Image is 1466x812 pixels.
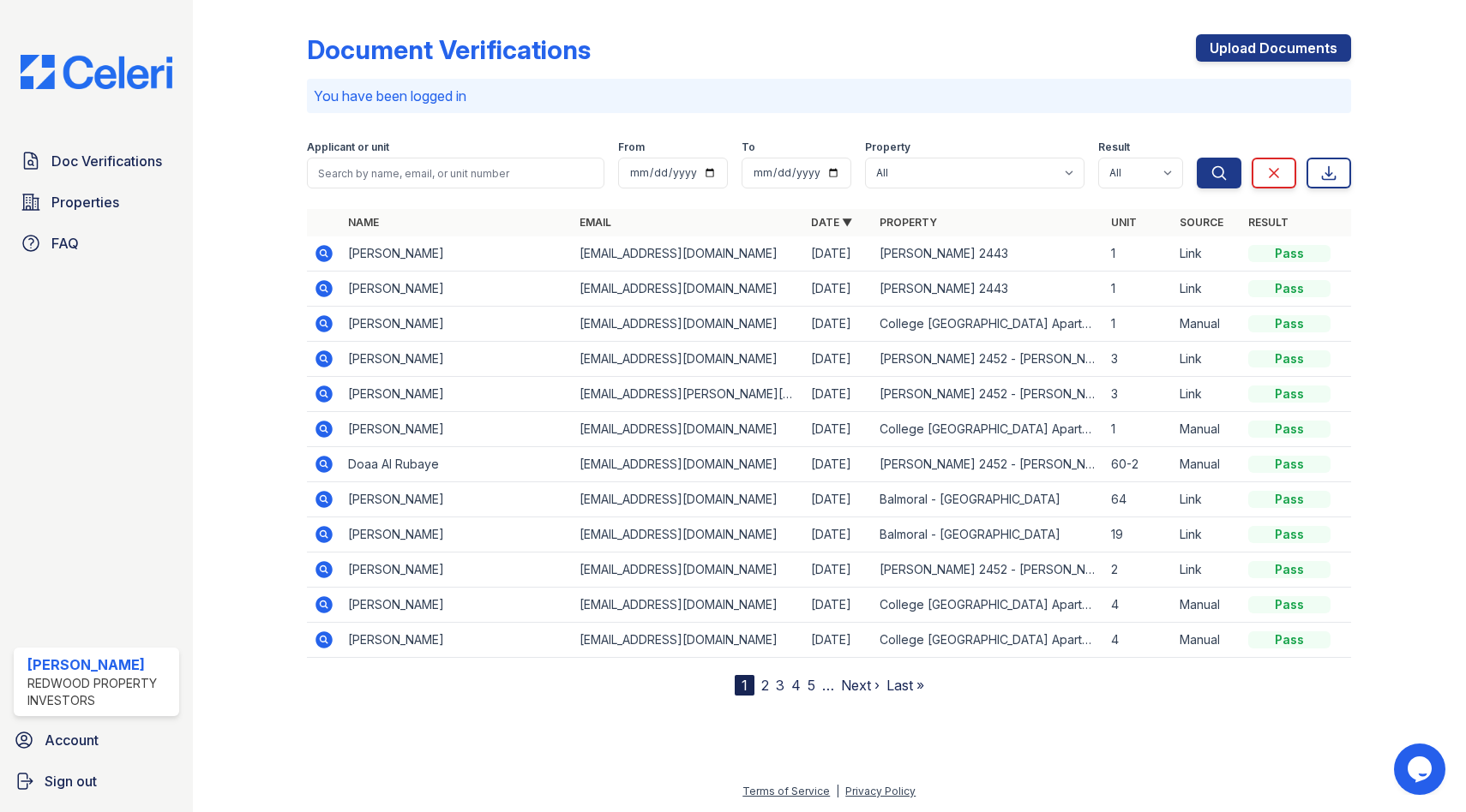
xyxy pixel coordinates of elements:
td: [EMAIL_ADDRESS][DOMAIN_NAME] [573,236,804,272]
td: 1 [1104,236,1173,272]
div: Pass [1248,456,1331,473]
td: [PERSON_NAME] [341,552,573,588]
td: [PERSON_NAME] 2452 - [PERSON_NAME] [873,552,1104,588]
td: Manual [1173,307,1241,342]
td: Link [1173,342,1241,377]
td: [PERSON_NAME] [341,272,573,307]
span: Sign out [45,771,97,791]
td: [PERSON_NAME] 2452 - [PERSON_NAME] [873,377,1104,412]
a: Email [580,216,611,229]
div: Pass [1248,280,1331,297]
div: | [836,785,839,797]
td: 4 [1104,588,1173,623]
td: Link [1173,377,1241,412]
a: Property [880,216,937,229]
td: [PERSON_NAME] 2452 - [PERSON_NAME] [873,447,1104,482]
td: [PERSON_NAME] [341,588,573,623]
a: 4 [791,677,801,694]
a: Result [1248,216,1289,229]
td: [PERSON_NAME] [341,236,573,272]
a: 5 [808,677,815,694]
td: [PERSON_NAME] [341,517,573,552]
td: [PERSON_NAME] 2452 - [PERSON_NAME] [873,342,1104,377]
td: [DATE] [804,552,873,588]
a: Name [348,216,379,229]
img: CE_Logo_Blue-a8612792a0a2168367f1c8372b55b34899dd931a85d93a1a3d3e32e68fde9ad4.png [7,55,186,89]
td: [DATE] [804,272,873,307]
td: College [GEOGRAPHIC_DATA] Apartments [873,623,1104,658]
td: [EMAIL_ADDRESS][DOMAIN_NAME] [573,588,804,623]
div: Pass [1248,596,1331,613]
td: [EMAIL_ADDRESS][DOMAIN_NAME] [573,342,804,377]
div: Pass [1248,526,1331,543]
a: Source [1180,216,1223,229]
label: Result [1098,140,1130,154]
td: [PERSON_NAME] 2443 [873,272,1104,307]
td: Doaa Al Rubaye [341,447,573,482]
a: Sign out [7,764,186,798]
td: [DATE] [804,517,873,552]
p: You have been logged in [314,86,1344,106]
a: 3 [776,677,784,694]
span: Properties [51,192,119,212]
iframe: chat widget [1394,743,1449,795]
div: Redwood Property Investors [27,675,172,709]
td: Link [1173,482,1241,517]
td: [DATE] [804,623,873,658]
td: Link [1173,236,1241,272]
td: Manual [1173,623,1241,658]
td: [EMAIL_ADDRESS][DOMAIN_NAME] [573,272,804,307]
td: Manual [1173,412,1241,447]
td: 1 [1104,412,1173,447]
td: [EMAIL_ADDRESS][DOMAIN_NAME] [573,447,804,482]
td: College [GEOGRAPHIC_DATA] Apartments [873,412,1104,447]
div: Pass [1248,491,1331,508]
td: [DATE] [804,447,873,482]
td: [DATE] [804,412,873,447]
a: Last » [886,677,924,694]
td: Link [1173,517,1241,552]
td: 4 [1104,623,1173,658]
td: Manual [1173,588,1241,623]
td: [PERSON_NAME] [341,342,573,377]
td: 1 [1104,307,1173,342]
td: [PERSON_NAME] [341,307,573,342]
a: Account [7,723,186,757]
td: College [GEOGRAPHIC_DATA] Apartments [873,588,1104,623]
span: Account [45,730,99,750]
td: 2 [1104,552,1173,588]
td: [DATE] [804,236,873,272]
a: Properties [14,185,179,219]
td: [PERSON_NAME] [341,377,573,412]
div: Document Verifications [307,34,591,65]
td: [EMAIL_ADDRESS][DOMAIN_NAME] [573,552,804,588]
div: Pass [1248,421,1331,438]
a: FAQ [14,226,179,260]
span: … [822,675,834,696]
td: [DATE] [804,342,873,377]
td: 19 [1104,517,1173,552]
td: Balmoral - [GEOGRAPHIC_DATA] [873,482,1104,517]
a: Next › [841,677,880,694]
td: [EMAIL_ADDRESS][PERSON_NAME][DOMAIN_NAME] [573,377,804,412]
td: [DATE] [804,377,873,412]
td: 3 [1104,342,1173,377]
div: Pass [1248,561,1331,578]
a: Upload Documents [1196,34,1351,62]
div: Pass [1248,631,1331,648]
td: Balmoral - [GEOGRAPHIC_DATA] [873,517,1104,552]
div: 1 [735,675,754,696]
td: [EMAIL_ADDRESS][DOMAIN_NAME] [573,412,804,447]
label: Property [865,140,910,154]
td: College [GEOGRAPHIC_DATA] Apartments [873,307,1104,342]
label: From [618,140,645,154]
td: [DATE] [804,482,873,517]
label: Applicant or unit [307,140,389,154]
td: [EMAIL_ADDRESS][DOMAIN_NAME] [573,517,804,552]
input: Search by name, email, or unit number [307,158,604,188]
td: [PERSON_NAME] [341,623,573,658]
td: 1 [1104,272,1173,307]
span: FAQ [51,233,79,254]
div: Pass [1248,245,1331,262]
